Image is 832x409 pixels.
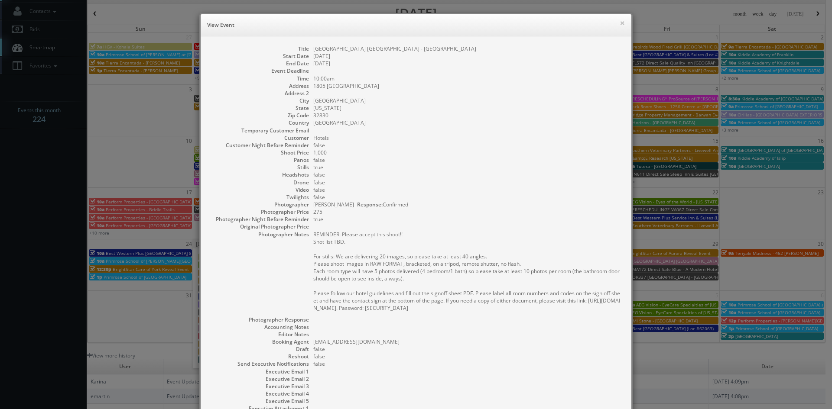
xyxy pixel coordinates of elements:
[313,82,623,90] dd: 1805 [GEOGRAPHIC_DATA]
[207,21,625,29] h6: View Event
[209,223,309,230] dt: Original Photographer Price
[209,216,309,223] dt: Photographer Night Before Reminder
[209,345,309,353] dt: Draft
[209,383,309,390] dt: Executive Email 3
[209,90,309,97] dt: Address 2
[209,201,309,208] dt: Photographer
[313,156,623,164] dd: false
[209,193,309,201] dt: Twilights
[209,353,309,360] dt: Reshoot
[209,75,309,82] dt: Time
[209,142,309,149] dt: Customer Night Before Reminder
[209,164,309,171] dt: Stills
[313,216,623,223] dd: true
[313,360,623,367] dd: false
[313,119,623,126] dd: [GEOGRAPHIC_DATA]
[209,171,309,178] dt: Headshots
[313,97,623,104] dd: [GEOGRAPHIC_DATA]
[209,82,309,90] dt: Address
[313,179,623,186] dd: false
[313,353,623,360] dd: false
[209,179,309,186] dt: Drone
[209,390,309,397] dt: Executive Email 4
[313,112,623,119] dd: 32830
[209,104,309,112] dt: State
[209,60,309,67] dt: End Date
[209,112,309,119] dt: Zip Code
[620,20,625,26] button: ×
[209,97,309,104] dt: City
[313,164,623,171] dd: true
[209,316,309,323] dt: Photographer Response
[313,149,623,156] dd: 1,000
[313,60,623,67] dd: [DATE]
[209,360,309,367] dt: Send Executive Notifications
[209,156,309,164] dt: Panos
[313,345,623,353] dd: false
[313,186,623,193] dd: false
[313,45,623,52] dd: [GEOGRAPHIC_DATA] [GEOGRAPHIC_DATA] - [GEOGRAPHIC_DATA]
[209,338,309,345] dt: Booking Agent
[209,375,309,383] dt: Executive Email 2
[313,134,623,142] dd: Hotels
[313,142,623,149] dd: false
[209,331,309,338] dt: Editor Notes
[209,119,309,126] dt: Country
[313,231,623,312] pre: REMINDER: Please accept this shoot!! Shot list TBD. For stills: We are delivering 20 images, so p...
[313,104,623,112] dd: [US_STATE]
[209,231,309,238] dt: Photographer Notes
[357,201,383,208] b: Response:
[313,171,623,178] dd: false
[209,67,309,74] dt: Event Deadline
[209,127,309,134] dt: Temporary Customer Email
[209,134,309,142] dt: Customer
[209,368,309,375] dt: Executive Email 1
[313,193,623,201] dd: false
[313,338,623,345] dd: [EMAIL_ADDRESS][DOMAIN_NAME]
[209,208,309,216] dt: Photographer Price
[209,45,309,52] dt: Title
[313,208,623,216] dd: 275
[209,397,309,405] dt: Executive Email 5
[313,75,623,82] dd: 10:00am
[313,201,623,208] dd: [PERSON_NAME] - Confirmed
[313,52,623,60] dd: [DATE]
[209,186,309,193] dt: Video
[209,149,309,156] dt: Shoot Price
[209,323,309,331] dt: Accounting Notes
[209,52,309,60] dt: Start Date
